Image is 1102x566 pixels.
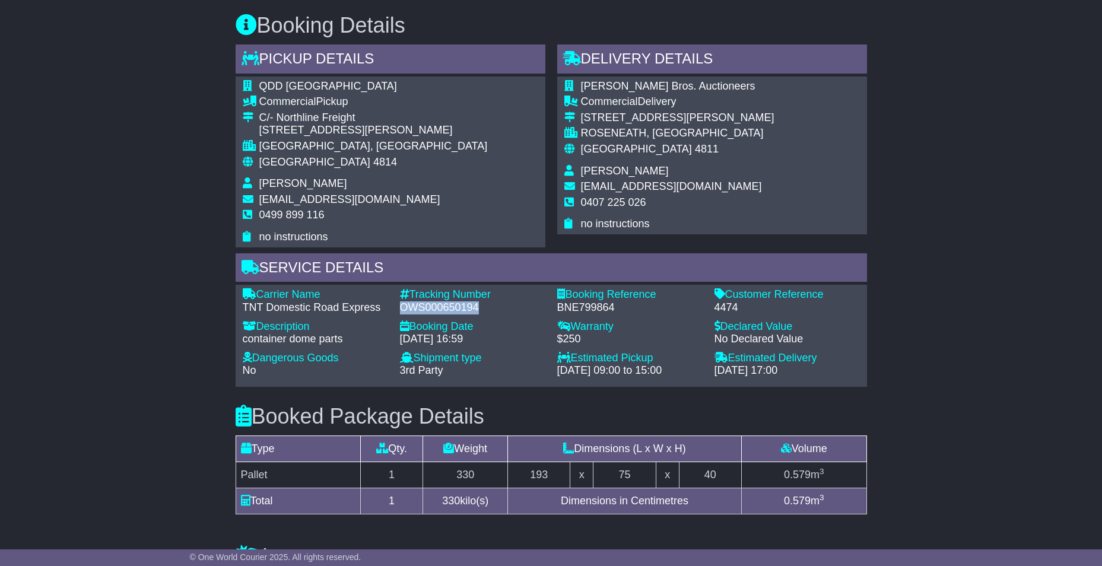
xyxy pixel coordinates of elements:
[581,165,669,177] span: [PERSON_NAME]
[259,80,397,92] span: QDD [GEOGRAPHIC_DATA]
[784,495,811,507] span: 0.579
[259,96,316,107] span: Commercial
[259,96,488,109] div: Pickup
[508,435,742,462] td: Dimensions (L x W x H)
[581,196,646,208] span: 0407 225 026
[360,462,423,488] td: 1
[243,288,388,301] div: Carrier Name
[557,301,703,314] div: BNE799864
[714,364,860,377] div: [DATE] 17:00
[400,288,545,301] div: Tracking Number
[360,435,423,462] td: Qty.
[557,288,703,301] div: Booking Reference
[581,218,650,230] span: no instructions
[236,435,360,462] td: Type
[508,488,742,514] td: Dimensions in Centimetres
[259,140,488,153] div: [GEOGRAPHIC_DATA], [GEOGRAPHIC_DATA]
[190,552,361,562] span: © One World Courier 2025. All rights reserved.
[714,333,860,346] div: No Declared Value
[508,462,570,488] td: 193
[557,333,703,346] div: $250
[695,143,719,155] span: 4811
[557,352,703,365] div: Estimated Pickup
[243,333,388,346] div: container dome parts
[259,209,325,221] span: 0499 899 116
[236,462,360,488] td: Pallet
[400,364,443,376] span: 3rd Party
[656,462,679,488] td: x
[259,112,488,125] div: C/- Northline Freight
[243,301,388,314] div: TNT Domestic Road Express
[741,435,866,462] td: Volume
[741,488,866,514] td: m
[570,462,593,488] td: x
[581,96,638,107] span: Commercial
[373,156,397,168] span: 4814
[236,253,867,285] div: Service Details
[820,467,824,476] sup: 3
[714,352,860,365] div: Estimated Delivery
[400,333,545,346] div: [DATE] 16:59
[400,301,545,314] div: OWS000650194
[557,320,703,333] div: Warranty
[581,143,692,155] span: [GEOGRAPHIC_DATA]
[259,193,440,205] span: [EMAIL_ADDRESS][DOMAIN_NAME]
[557,44,867,77] div: Delivery Details
[400,352,545,365] div: Shipment type
[741,462,866,488] td: m
[423,462,508,488] td: 330
[714,301,860,314] div: 4474
[581,96,774,109] div: Delivery
[236,14,867,37] h3: Booking Details
[243,364,256,376] span: No
[581,80,755,92] span: [PERSON_NAME] Bros. Auctioneers
[243,320,388,333] div: Description
[581,180,762,192] span: [EMAIL_ADDRESS][DOMAIN_NAME]
[442,495,460,507] span: 330
[557,364,703,377] div: [DATE] 09:00 to 15:00
[400,320,545,333] div: Booking Date
[236,44,545,77] div: Pickup Details
[259,231,328,243] span: no instructions
[784,469,811,481] span: 0.579
[236,488,360,514] td: Total
[593,462,656,488] td: 75
[243,352,388,365] div: Dangerous Goods
[679,462,741,488] td: 40
[423,488,508,514] td: kilo(s)
[820,493,824,502] sup: 3
[259,124,488,137] div: [STREET_ADDRESS][PERSON_NAME]
[423,435,508,462] td: Weight
[581,127,774,140] div: ROSENEATH, [GEOGRAPHIC_DATA]
[581,112,774,125] div: [STREET_ADDRESS][PERSON_NAME]
[259,156,370,168] span: [GEOGRAPHIC_DATA]
[360,488,423,514] td: 1
[236,405,867,428] h3: Booked Package Details
[714,320,860,333] div: Declared Value
[714,288,860,301] div: Customer Reference
[259,177,347,189] span: [PERSON_NAME]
